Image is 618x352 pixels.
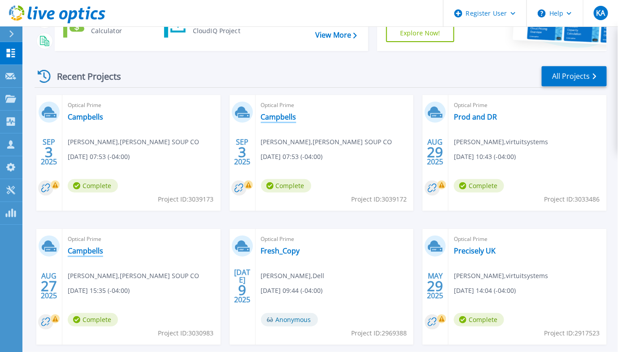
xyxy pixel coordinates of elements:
a: View More [315,31,357,39]
a: Campbells [261,112,296,121]
span: [PERSON_NAME] , virtuitsystems [454,137,548,147]
span: Complete [454,313,504,326]
span: Optical Prime [68,100,215,110]
div: AUG 2025 [427,136,444,168]
span: [PERSON_NAME] , [PERSON_NAME] SOUP CO [261,137,392,147]
div: SEP 2025 [234,136,251,168]
a: Campbells [68,112,103,121]
div: MAY 2025 [427,270,444,302]
span: Complete [454,179,504,193]
span: 3 [238,148,246,156]
span: [PERSON_NAME] , [PERSON_NAME] SOUP CO [68,271,199,281]
span: Optical Prime [261,100,409,110]
a: Explore Now! [386,24,454,42]
span: Project ID: 2969388 [351,328,407,338]
span: [DATE] 14:04 (-04:00) [454,286,516,296]
span: [DATE] 09:44 (-04:00) [261,286,323,296]
div: AUG 2025 [40,270,57,302]
span: Complete [261,179,311,193]
span: Project ID: 3030983 [158,328,214,338]
span: 27 [41,282,57,290]
span: Project ID: 2917523 [544,328,600,338]
span: [PERSON_NAME] , [PERSON_NAME] SOUP CO [68,137,199,147]
span: Optical Prime [454,100,601,110]
span: [PERSON_NAME] , virtuitsystems [454,271,548,281]
span: Optical Prime [68,234,215,244]
span: Optical Prime [261,234,409,244]
span: [DATE] 10:43 (-04:00) [454,152,516,162]
span: [PERSON_NAME] , Dell [261,271,325,281]
div: SEP 2025 [40,136,57,168]
span: Project ID: 3039172 [351,194,407,204]
a: All Projects [542,66,607,86]
span: Anonymous [261,313,318,326]
span: [DATE] 07:53 (-04:00) [68,152,130,162]
span: 3 [45,148,53,156]
span: 9 [238,286,246,294]
span: 29 [427,282,444,290]
span: Project ID: 3033486 [544,194,600,204]
span: [DATE] 07:53 (-04:00) [261,152,323,162]
span: Complete [68,179,118,193]
span: Complete [68,313,118,326]
span: Project ID: 3039173 [158,194,214,204]
span: [DATE] 15:35 (-04:00) [68,286,130,296]
a: Campbells [68,246,103,255]
span: 29 [427,148,444,156]
a: Prod and DR [454,112,497,121]
a: Precisely UK [454,246,496,255]
span: KA [596,9,605,17]
div: Recent Projects [35,65,133,87]
a: Fresh_Copy [261,246,300,255]
span: Optical Prime [454,234,601,244]
div: [DATE] 2025 [234,270,251,302]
